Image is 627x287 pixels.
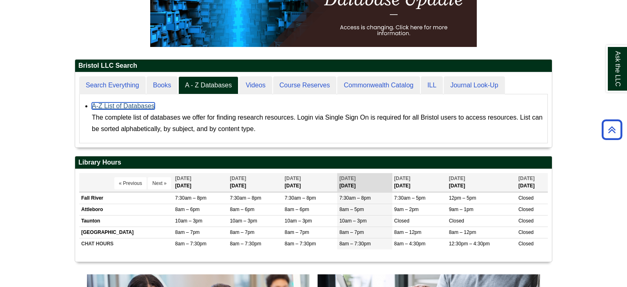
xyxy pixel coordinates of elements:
span: 8am – 7:30pm [285,241,316,247]
a: A-Z List of Databases [92,102,155,109]
span: 7:30am – 8pm [230,195,261,201]
span: Closed [518,207,534,212]
td: Attleboro [79,204,173,215]
span: [DATE] [394,176,411,181]
span: 8am – 6pm [230,207,254,212]
span: 8am – 7:30pm [230,241,261,247]
span: 7:30am – 8pm [285,195,316,201]
a: Course Reserves [273,76,337,95]
th: [DATE] [282,173,337,191]
h2: Library Hours [75,156,552,169]
td: [GEOGRAPHIC_DATA] [79,227,173,238]
span: 8am – 6pm [175,207,200,212]
span: 7:30am – 8pm [175,195,207,201]
span: 8am – 12pm [449,229,476,235]
span: [DATE] [285,176,301,181]
button: Next » [148,177,171,189]
span: 8am – 12pm [394,229,422,235]
span: [DATE] [339,176,356,181]
span: 9am – 2pm [394,207,419,212]
a: Back to Top [599,124,625,135]
span: 10am – 3pm [339,218,367,224]
td: CHAT HOURS [79,238,173,250]
span: 8am – 6pm [285,207,309,212]
span: 8am – 4:30pm [394,241,426,247]
a: A - Z Databases [178,76,238,95]
a: Videos [239,76,272,95]
span: [DATE] [449,176,465,181]
span: 9am – 1pm [449,207,474,212]
span: 8am – 5pm [339,207,364,212]
span: 8am – 7pm [175,229,200,235]
th: [DATE] [392,173,447,191]
span: 10am – 3pm [230,218,257,224]
a: Search Everything [79,76,146,95]
span: [DATE] [230,176,246,181]
a: Books [147,76,178,95]
h2: Bristol LLC Search [75,60,552,72]
span: 10am – 3pm [285,218,312,224]
span: [DATE] [175,176,191,181]
div: The complete list of databases we offer for finding research resources. Login via Single Sign On ... [92,112,543,135]
a: Journal Look-Up [444,76,505,95]
span: Closed [518,241,534,247]
span: 10am – 3pm [175,218,202,224]
span: 8am – 7pm [230,229,254,235]
span: Closed [449,218,464,224]
th: [DATE] [173,173,228,191]
span: 8am – 7pm [285,229,309,235]
span: 8am – 7:30pm [175,241,207,247]
a: Commonwealth Catalog [337,76,420,95]
th: [DATE] [516,173,548,191]
span: 8am – 7pm [339,229,364,235]
span: Closed [518,229,534,235]
span: 8am – 7:30pm [339,241,371,247]
td: Fall River [79,192,173,204]
a: ILL [421,76,443,95]
td: Taunton [79,215,173,227]
th: [DATE] [447,173,516,191]
span: [DATE] [518,176,535,181]
span: 12pm – 5pm [449,195,476,201]
span: 7:30am – 8pm [339,195,371,201]
span: Closed [518,195,534,201]
span: 12:30pm – 4:30pm [449,241,490,247]
span: Closed [394,218,409,224]
button: « Previous [114,177,147,189]
span: Closed [518,218,534,224]
th: [DATE] [228,173,282,191]
th: [DATE] [337,173,392,191]
span: 7:30am – 5pm [394,195,426,201]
